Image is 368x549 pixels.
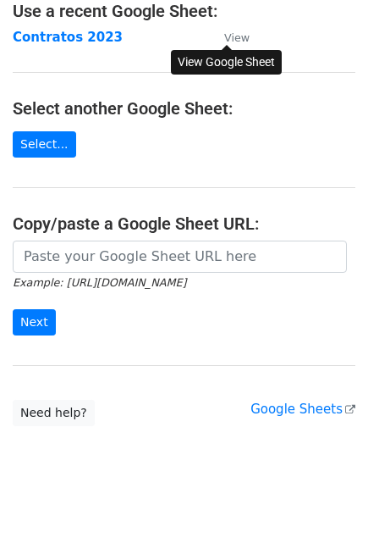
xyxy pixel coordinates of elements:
small: Example: [URL][DOMAIN_NAME] [13,276,186,289]
a: Contratos 2023 [13,30,123,45]
small: View [224,31,250,44]
a: Need help? [13,400,95,426]
h4: Select another Google Sheet: [13,98,355,119]
a: Select... [13,131,76,158]
div: View Google Sheet [171,50,282,75]
input: Paste your Google Sheet URL here [13,241,347,273]
a: View [207,30,250,45]
a: Google Sheets [250,402,355,417]
iframe: Chat Widget [283,468,368,549]
h4: Use a recent Google Sheet: [13,1,355,21]
input: Next [13,309,56,335]
h4: Copy/paste a Google Sheet URL: [13,213,355,234]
